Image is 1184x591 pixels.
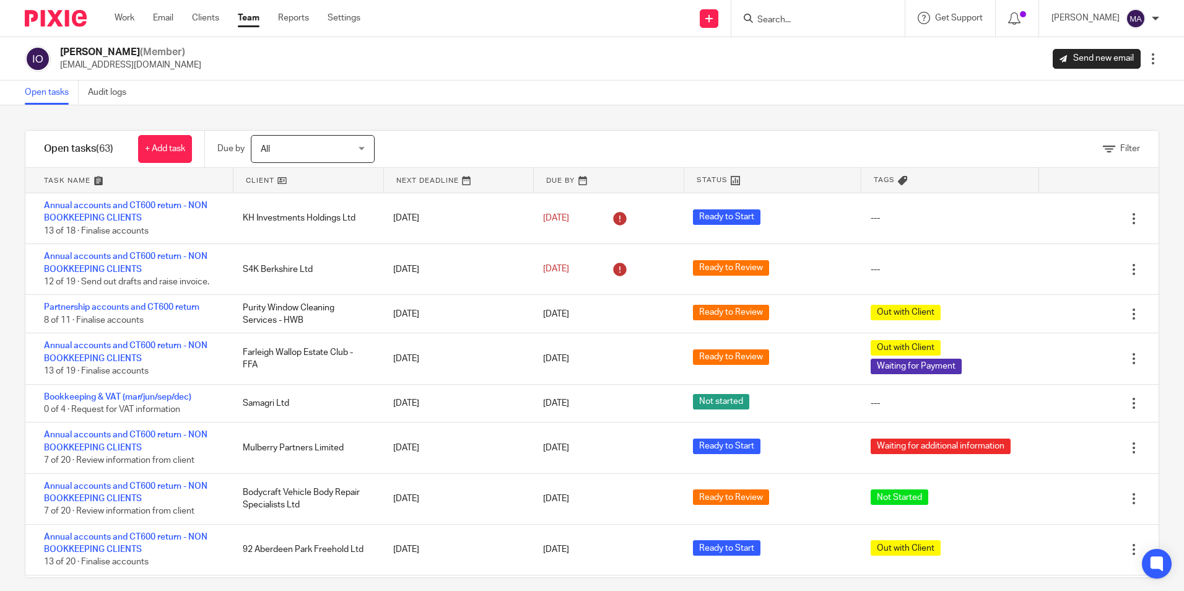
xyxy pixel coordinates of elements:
[230,436,380,460] div: Mulberry Partners Limited
[44,142,113,155] h1: Open tasks
[44,367,149,375] span: 13 of 19 · Finalise accounts
[230,206,380,230] div: KH Investments Holdings Ltd
[153,12,173,24] a: Email
[381,346,531,371] div: [DATE]
[44,303,199,312] a: Partnership accounts and CT600 return
[192,12,219,24] a: Clients
[543,214,569,222] span: [DATE]
[693,540,760,556] span: Ready to Start
[871,489,928,505] span: Not Started
[693,349,769,365] span: Ready to Review
[871,263,880,276] div: ---
[44,227,149,235] span: 13 of 18 · Finalise accounts
[871,212,880,224] div: ---
[1120,144,1140,153] span: Filter
[543,354,569,363] span: [DATE]
[60,46,201,59] h2: [PERSON_NAME]
[693,489,769,505] span: Ready to Review
[230,340,380,378] div: Farleigh Wallop Estate Club - FFA
[261,145,270,154] span: All
[871,305,941,320] span: Out with Client
[1126,9,1146,28] img: svg%3E
[230,480,380,518] div: Bodycraft Vehicle Body Repair Specialists Ltd
[935,14,983,22] span: Get Support
[543,399,569,408] span: [DATE]
[238,12,259,24] a: Team
[328,12,360,24] a: Settings
[874,175,895,185] span: Tags
[543,545,569,554] span: [DATE]
[25,10,87,27] img: Pixie
[230,391,380,416] div: Samagri Ltd
[44,533,207,554] a: Annual accounts and CT600 return - NON BOOKKEEPING CLIENTS
[44,278,209,286] span: 12 of 19 · Send out drafts and raise invoice.
[381,537,531,562] div: [DATE]
[693,305,769,320] span: Ready to Review
[871,340,941,356] span: Out with Client
[44,393,191,401] a: Bookkeeping & VAT (mar/jun/sep/dec)
[60,59,201,71] p: [EMAIL_ADDRESS][DOMAIN_NAME]
[543,310,569,318] span: [DATE]
[381,257,531,282] div: [DATE]
[381,302,531,326] div: [DATE]
[44,316,144,325] span: 8 of 11 · Finalise accounts
[44,201,207,222] a: Annual accounts and CT600 return - NON BOOKKEEPING CLIENTS
[871,359,962,374] span: Waiting for Payment
[693,394,749,409] span: Not started
[697,175,728,185] span: Status
[543,494,569,503] span: [DATE]
[871,397,880,409] div: ---
[138,135,192,163] a: + Add task
[44,252,207,273] a: Annual accounts and CT600 return - NON BOOKKEEPING CLIENTS
[871,439,1011,454] span: Waiting for additional information
[44,456,194,465] span: 7 of 20 · Review information from client
[25,46,51,72] img: svg%3E
[44,482,207,503] a: Annual accounts and CT600 return - NON BOOKKEEPING CLIENTS
[44,507,194,515] span: 7 of 20 · Review information from client
[44,558,149,567] span: 13 of 20 · Finalise accounts
[693,209,760,225] span: Ready to Start
[381,206,531,230] div: [DATE]
[44,405,180,414] span: 0 of 4 · Request for VAT information
[96,144,113,154] span: (63)
[25,81,79,105] a: Open tasks
[543,444,569,452] span: [DATE]
[1053,49,1141,69] a: Send new email
[115,12,134,24] a: Work
[381,436,531,460] div: [DATE]
[756,15,868,26] input: Search
[230,537,380,562] div: 92 Aberdeen Park Freehold Ltd
[278,12,309,24] a: Reports
[871,540,941,556] span: Out with Client
[1051,12,1120,24] p: [PERSON_NAME]
[381,391,531,416] div: [DATE]
[381,486,531,511] div: [DATE]
[543,265,569,274] span: [DATE]
[230,295,380,333] div: Purity Window Cleaning Services - HWB
[230,257,380,282] div: S4K Berkshire Ltd
[44,341,207,362] a: Annual accounts and CT600 return - NON BOOKKEEPING CLIENTS
[88,81,136,105] a: Audit logs
[693,260,769,276] span: Ready to Review
[217,142,245,155] p: Due by
[44,431,207,452] a: Annual accounts and CT600 return - NON BOOKKEEPING CLIENTS
[140,47,185,57] span: (Member)
[693,439,760,454] span: Ready to Start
